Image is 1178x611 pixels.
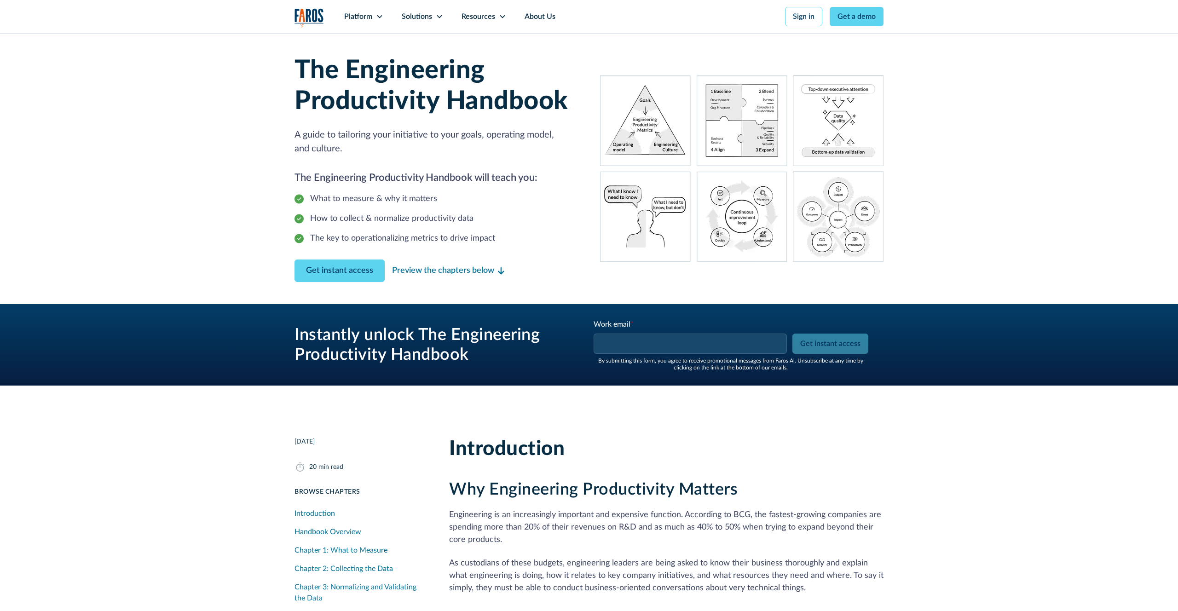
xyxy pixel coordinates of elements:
div: min read [318,462,343,472]
a: Sign in [785,7,822,26]
a: home [294,8,324,27]
h3: Why Engineering Productivity Matters [449,480,883,500]
img: Logo of the analytics and reporting company Faros. [294,8,324,27]
input: Get instant access [792,334,868,354]
div: Work email [594,319,789,330]
a: Chapter 1: What to Measure [294,541,427,559]
h1: The Engineering Productivity Handbook [294,55,578,117]
div: The key to operationalizing metrics to drive impact [310,232,495,245]
p: Engineering is an increasingly important and expensive function. According to BCG, the fastest-gr... [449,509,883,546]
div: Solutions [402,11,432,22]
div: Introduction [294,508,335,519]
div: Chapter 2: Collecting the Data [294,563,393,574]
p: A guide to tailoring your initiative to your goals, operating model, and culture. [294,128,578,156]
a: Get a demo [830,7,883,26]
div: Chapter 1: What to Measure [294,545,387,556]
form: Email Form [593,319,869,371]
h2: Introduction [449,437,883,461]
h2: The Engineering Productivity Handbook will teach you: [294,170,578,185]
div: What to measure & why it matters [310,193,437,205]
div: Handbook Overview [294,526,361,537]
div: By submitting this form, you agree to receive promotional messages from Faros Al. Unsubscribe at ... [593,357,869,371]
a: Contact Modal [294,259,385,282]
h3: Instantly unlock The Engineering Productivity Handbook [294,325,571,365]
div: 20 [309,462,317,472]
div: [DATE] [294,437,315,447]
div: Chapter 3: Normalizing and Validating the Data [294,582,427,604]
a: Preview the chapters below [392,265,504,277]
a: Chapter 3: Normalizing and Validating the Data [294,578,427,607]
a: Introduction [294,504,427,523]
div: How to collect & normalize productivity data [310,213,474,225]
div: Preview the chapters below [392,265,494,277]
p: As custodians of these budgets, engineering leaders are being asked to know their business thorou... [449,557,883,607]
a: Handbook Overview [294,523,427,541]
div: Browse Chapters [294,487,427,497]
div: Resources [462,11,495,22]
div: Platform [344,11,372,22]
a: Chapter 2: Collecting the Data [294,559,427,578]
